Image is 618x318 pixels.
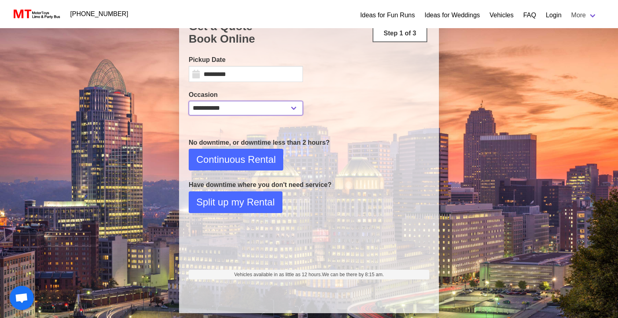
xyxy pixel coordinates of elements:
p: No downtime, or downtime less than 2 hours? [189,138,429,148]
a: Ideas for Weddings [424,10,480,20]
a: More [566,7,602,23]
a: Ideas for Fun Runs [360,10,415,20]
a: [PHONE_NUMBER] [66,6,133,22]
a: Vehicles [490,10,514,20]
a: FAQ [523,10,536,20]
button: Split up my Rental [189,191,282,213]
img: MotorToys Logo [11,8,61,20]
label: Pickup Date [189,55,303,65]
button: Continuous Rental [189,149,283,170]
label: Occasion [189,90,303,100]
div: Open chat [10,286,34,310]
span: We can be there by 8:15 am. [322,272,384,277]
h1: Get a Quote Book Online [189,20,429,45]
span: Continuous Rental [196,152,276,167]
p: Have downtime where you don't need service? [189,180,429,190]
a: Login [546,10,561,20]
p: Step 1 of 3 [377,29,423,38]
span: Split up my Rental [196,195,275,209]
span: Vehicles available in as little as 12 hours. [234,271,384,278]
